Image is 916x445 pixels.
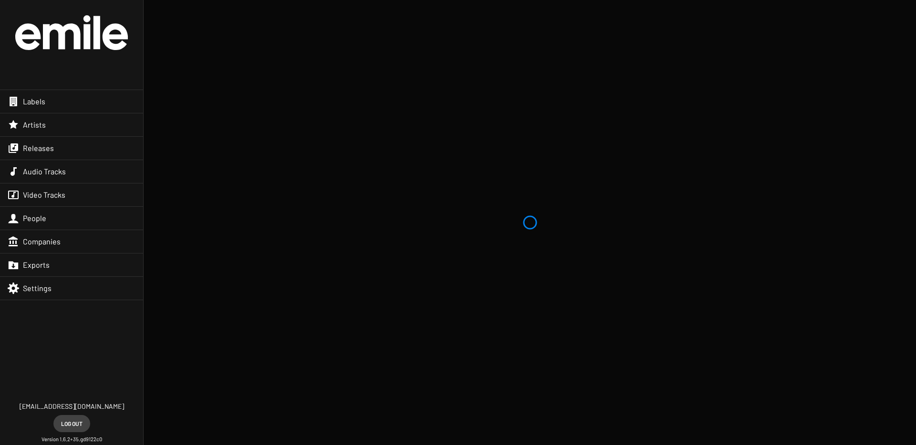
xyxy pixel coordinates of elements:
span: Video Tracks [23,190,65,200]
span: Audio Tracks [23,167,66,176]
span: Artists [23,120,46,130]
span: Labels [23,97,45,106]
span: [EMAIL_ADDRESS][DOMAIN_NAME] [20,402,124,411]
img: grand-official-logo.svg [15,15,128,50]
span: Log out [61,415,83,432]
span: Releases [23,143,54,153]
small: Version 1.6.2+35.gd9122c0 [42,436,102,443]
span: Exports [23,260,50,270]
span: Companies [23,237,61,246]
span: Settings [23,283,52,293]
span: People [23,213,46,223]
button: Log out [53,415,90,432]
